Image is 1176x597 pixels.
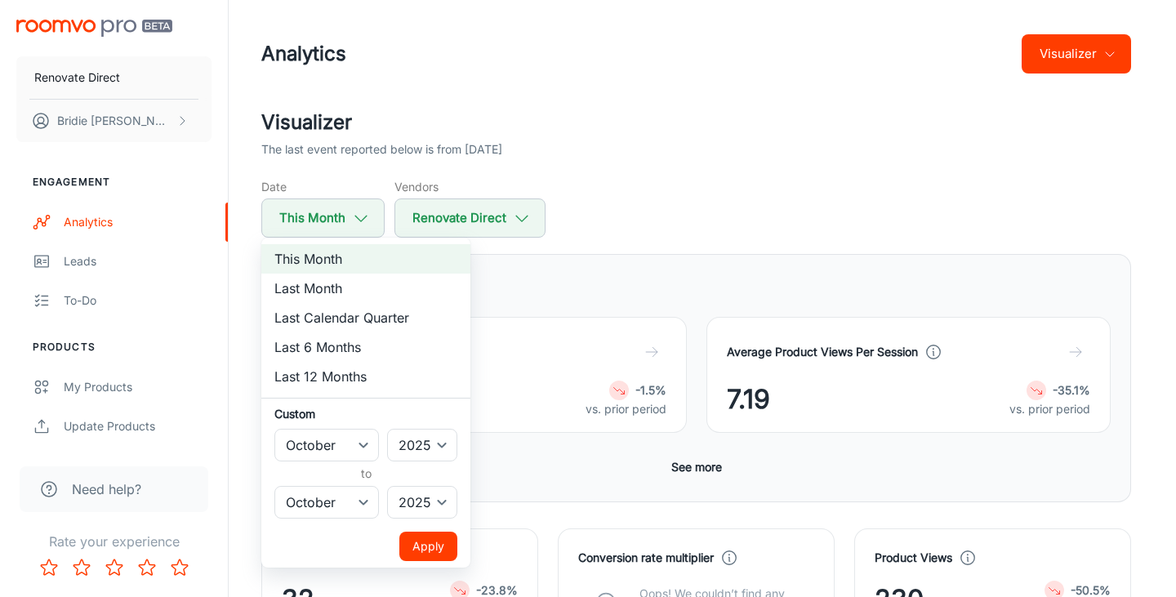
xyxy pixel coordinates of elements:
li: Last 12 Months [261,362,470,391]
h6: to [278,465,454,483]
button: Apply [399,532,457,561]
li: Last Calendar Quarter [261,303,470,332]
li: Last 6 Months [261,332,470,362]
li: This Month [261,244,470,274]
h6: Custom [274,405,457,422]
li: Last Month [261,274,470,303]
